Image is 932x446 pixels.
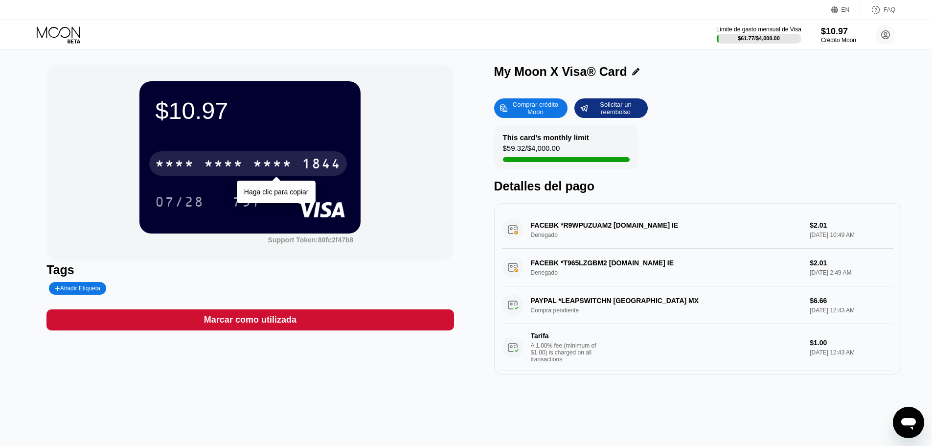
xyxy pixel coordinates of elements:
div: Crédito Moon [821,37,856,44]
div: [DATE] 12:43 AM [810,349,893,356]
div: EN [841,6,850,13]
div: Tags [46,263,454,277]
div: Límite de gasto mensual de Visa [716,26,801,33]
div: Support Token:80fc2f47b8 [268,236,354,244]
div: FAQ [861,5,895,15]
div: Solicitar un reembolso [589,100,642,116]
div: $10.97 [821,26,856,37]
div: $1.00 [810,339,893,347]
div: A 1.00% fee (minimum of $1.00) is charged on all transactions [531,342,604,363]
div: Añadir Etiqueta [49,282,106,295]
div: Haga clic para copiar [244,188,309,196]
div: EN [831,5,861,15]
div: Marcar como utilizada [46,309,454,330]
iframe: Botón para iniciar la ventana de mensajería [893,407,924,438]
div: Comprar crédito Moon [508,100,562,116]
div: Tarifa [531,332,599,340]
div: $59.32 / $4,000.00 [503,144,560,157]
div: Detalles del pago [494,179,901,193]
div: 757 [225,189,269,214]
div: $10.97Crédito Moon [821,26,856,44]
div: $10.97 [155,97,345,124]
div: Comprar crédito Moon [494,98,568,118]
div: Solicitar un reembolso [574,98,648,118]
div: TarifaA 1.00% fee (minimum of $1.00) is charged on all transactions$1.00[DATE] 12:43 AM [502,324,893,371]
div: $61.77 / $4,000.00 [738,35,780,41]
div: 07/28 [148,189,211,214]
div: Support Token: 80fc2f47b8 [268,236,354,244]
div: 757 [232,195,262,211]
div: Añadir Etiqueta [55,285,100,292]
div: Marcar como utilizada [204,314,296,326]
div: 07/28 [155,195,204,211]
div: 1844 [302,157,341,173]
div: Límite de gasto mensual de Visa$61.77/$4,000.00 [716,26,801,44]
div: My Moon X Visa® Card [494,65,627,79]
div: FAQ [884,6,895,13]
div: This card’s monthly limit [503,133,589,141]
